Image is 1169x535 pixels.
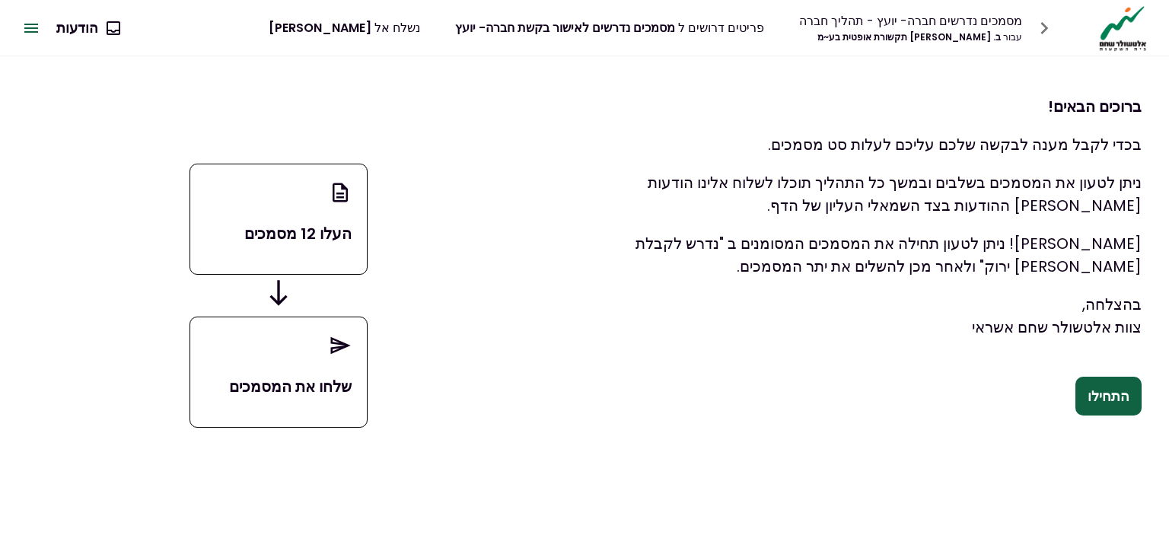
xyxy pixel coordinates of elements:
div: מסמכים נדרשים חברה- יועץ - תהליך חברה [799,11,1022,30]
span: עבור [1003,30,1022,43]
p: ניתן לטעון את המסמכים בשלבים ובמשך כל התהליך תוכלו לשלוח אלינו הודעות [PERSON_NAME] ההודעות בצד ה... [584,171,1142,217]
div: פריטים דרושים ל [455,18,764,37]
p: בהצלחה, צוות אלטשולר שחם אשראי [584,293,1142,339]
span: [PERSON_NAME] [269,19,371,37]
p: שלחו את המסמכים [205,375,352,398]
div: ב. [PERSON_NAME] תקשורת אופטית בע~מ [799,30,1022,44]
button: הודעות [44,8,132,48]
p: העלו 12 מסמכים [205,222,352,245]
span: מסמכים נדרשים לאישור בקשת חברה- יועץ [455,19,675,37]
p: [PERSON_NAME]! ניתן לטעון תחילה את המסמכים המסומנים ב "נדרש לקבלת [PERSON_NAME] ירוק" ולאחר מכן ל... [584,232,1142,278]
button: התחילו [1075,377,1142,416]
p: בכדי לקבל מענה לבקשה שלכם עליכם לעלות סט מסמכים. [584,133,1142,156]
img: Logo [1095,5,1151,52]
div: נשלח אל [269,18,420,37]
strong: ברוכים הבאים! [1048,96,1142,117]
